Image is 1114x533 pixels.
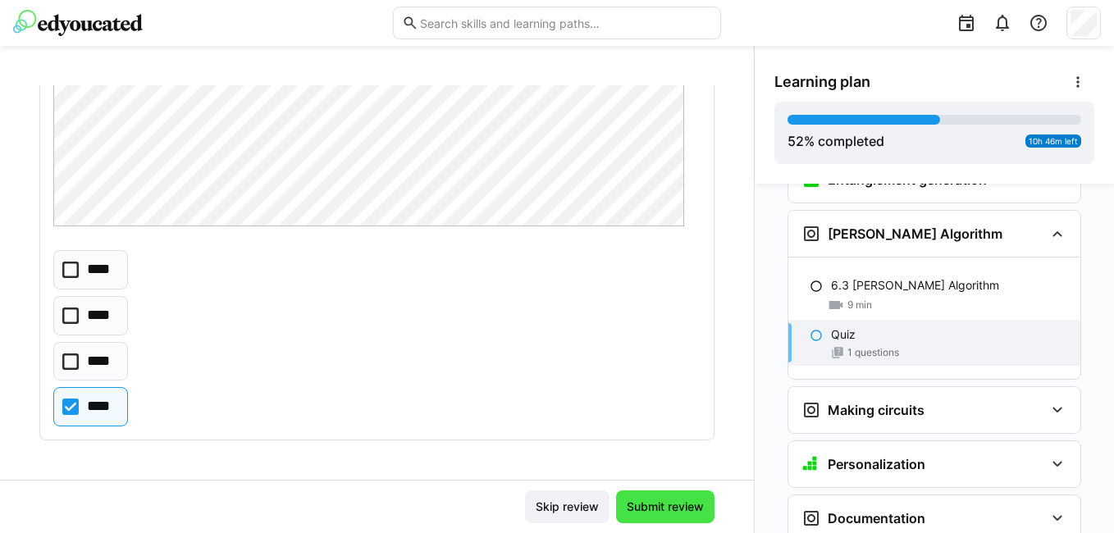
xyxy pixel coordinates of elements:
p: 6.3 [PERSON_NAME] Algorithm [831,277,999,294]
span: Submit review [624,499,706,515]
h3: Personalization [828,456,925,472]
span: Skip review [533,499,601,515]
div: % completed [788,131,884,151]
p: Quiz [831,326,856,343]
span: 52 [788,133,804,149]
h3: Making circuits [828,402,925,418]
span: 10h 46m left [1029,136,1078,146]
button: Submit review [616,490,715,523]
button: Skip review [525,490,610,523]
input: Search skills and learning paths… [418,16,712,30]
h3: [PERSON_NAME] Algorithm [828,225,1002,242]
h3: Documentation [828,510,925,526]
span: 9 min [847,298,872,312]
span: 1 questions [847,346,899,359]
span: Learning plan [774,73,870,91]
